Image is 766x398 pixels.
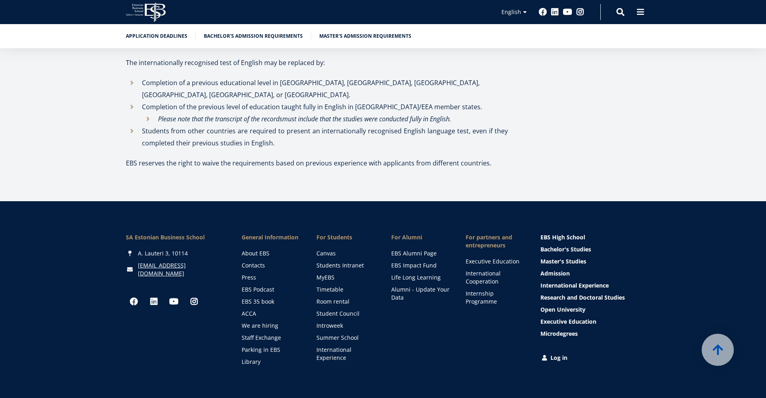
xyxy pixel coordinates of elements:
a: Timetable [316,286,375,294]
li: Completion of a previous educational level in [GEOGRAPHIC_DATA], [GEOGRAPHIC_DATA], [GEOGRAPHIC_D... [126,77,508,101]
a: Life Long Learning [391,273,450,282]
a: Introweek [316,322,375,330]
a: Library [242,358,300,366]
a: Alumni - Update Your Data [391,286,450,302]
a: Summer School [316,334,375,342]
a: Instagram [186,294,202,310]
a: Research and Doctoral Studies [540,294,641,302]
a: Instagram [576,8,584,16]
a: Internship Programme [466,290,524,306]
a: ACCA [242,310,300,318]
a: International Cooperation [466,269,524,286]
b: s [279,114,282,123]
a: We are hiring [242,322,300,330]
span: For Alumni [391,233,450,241]
span: General Information [242,233,300,241]
a: EBS Podcast [242,286,300,294]
a: Master's Studies [540,257,641,265]
a: Parking in EBS [242,346,300,354]
a: [EMAIL_ADDRESS][DOMAIN_NAME] [138,261,226,278]
a: Facebook [539,8,547,16]
a: Contacts [242,261,300,269]
a: International Experience [316,346,375,362]
a: Canvas [316,249,375,257]
div: A. Lauteri 3, 10114 [126,249,226,257]
div: SA Estonian Business School [126,233,226,241]
a: Executive Education [540,318,641,326]
a: For Students [316,233,375,241]
a: EBS 35 book [242,298,300,306]
a: Facebook [126,294,142,310]
a: MyEBS [316,273,375,282]
b: Students from other countries are required to present an internationally recognised English langu... [142,127,508,147]
a: Admission [540,269,641,278]
a: Press [242,273,300,282]
a: Log in [540,354,641,362]
a: Master's admission requirements [319,32,411,40]
a: About EBS [242,249,300,257]
a: Open University [540,306,641,314]
a: Youtube [563,8,572,16]
a: Youtube [166,294,182,310]
a: Linkedin [551,8,559,16]
a: Bachelor's admission requirements [204,32,303,40]
a: Microdegrees [540,330,641,338]
span: For partners and entrepreneurs [466,233,524,249]
p: The internationally recognised test of English may be replaced by: [126,57,508,69]
a: Linkedin [146,294,162,310]
a: Room rental [316,298,375,306]
a: EBS Alumni Page [391,249,450,257]
a: Student Council [316,310,375,318]
a: Staff Exchange [242,334,300,342]
a: EBS Impact Fund [391,261,450,269]
a: Students Intranet [316,261,375,269]
a: Application deadlines [126,32,187,40]
a: International Experience [540,282,641,290]
a: Executive Education [466,257,524,265]
em: Please note that the transcript of the record must include that the studies were conducted fully ... [158,114,451,123]
a: Bachelor's Studies [540,245,641,253]
li: Completion of the previous level of education taught fully in English in [GEOGRAPHIC_DATA]/EEA me... [126,101,508,125]
p: EBS reserves the right to waive the requirements based on previous experience with applicants fro... [126,157,508,169]
a: EBS High School [540,233,641,241]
